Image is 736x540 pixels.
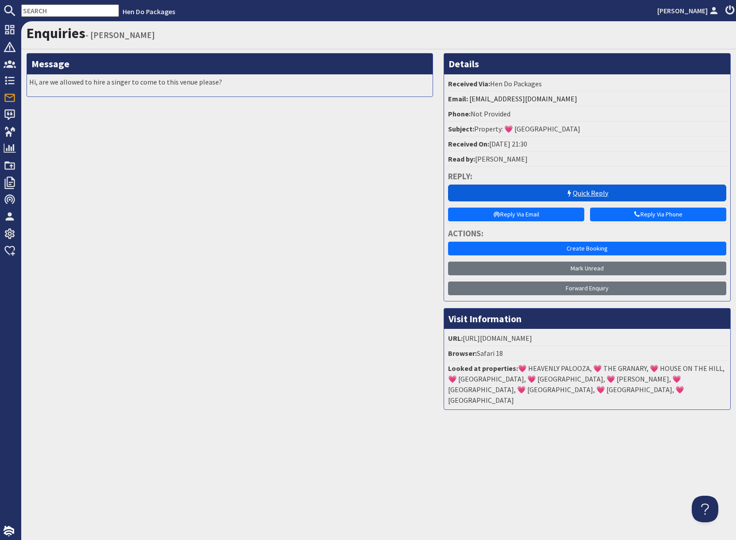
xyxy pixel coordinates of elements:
a: Forward Enquiry [448,282,726,295]
li: Hen Do Packages [446,77,728,92]
strong: URL: [448,334,463,343]
a: Quick Reply [448,185,726,201]
a: Mark Unread [448,262,726,275]
a: [EMAIL_ADDRESS][DOMAIN_NAME] [469,94,577,103]
a: Reply Via Phone [590,208,726,221]
a: Hen Do Packages [123,7,175,16]
h3: Details [444,54,730,74]
li: [PERSON_NAME] [446,152,728,167]
li: [DATE] 21:30 [446,137,728,152]
strong: Received On: [448,139,489,148]
a: [PERSON_NAME] [657,5,720,16]
li: Not Provided [446,107,728,122]
li: [URL][DOMAIN_NAME] [446,331,728,346]
small: - [PERSON_NAME] [85,30,155,40]
h3: Message [27,54,433,74]
h4: Actions: [448,228,726,239]
strong: Browser: [448,349,477,358]
h4: Reply: [448,171,726,181]
a: Reply Via Email [448,208,584,221]
p: Hi, are we allowed to hire a singer to come to this venue please? [29,77,430,87]
strong: Received Via: [448,79,490,88]
strong: Looked at properties: [448,364,518,373]
input: SEARCH [21,4,119,17]
strong: Subject: [448,124,474,133]
a: Enquiries [27,24,85,42]
li: Property: 💗 [GEOGRAPHIC_DATA] [446,122,728,137]
li: 💗 HEAVENLY PALOOZA, 💗 THE GRANARY, 💗 HOUSE ON THE HILL, 💗 [GEOGRAPHIC_DATA], 💗 [GEOGRAPHIC_DATA],... [446,361,728,407]
strong: Read by: [448,154,475,163]
strong: Email: [448,94,468,103]
img: staytech_i_w-64f4e8e9ee0a9c174fd5317b4b171b261742d2d393467e5bdba4413f4f884c10.svg [4,526,14,536]
li: Safari 18 [446,346,728,361]
h3: Visit Information [444,309,730,329]
strong: Phone: [448,109,471,118]
a: Create Booking [448,242,726,255]
iframe: Toggle Customer Support [692,496,718,522]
